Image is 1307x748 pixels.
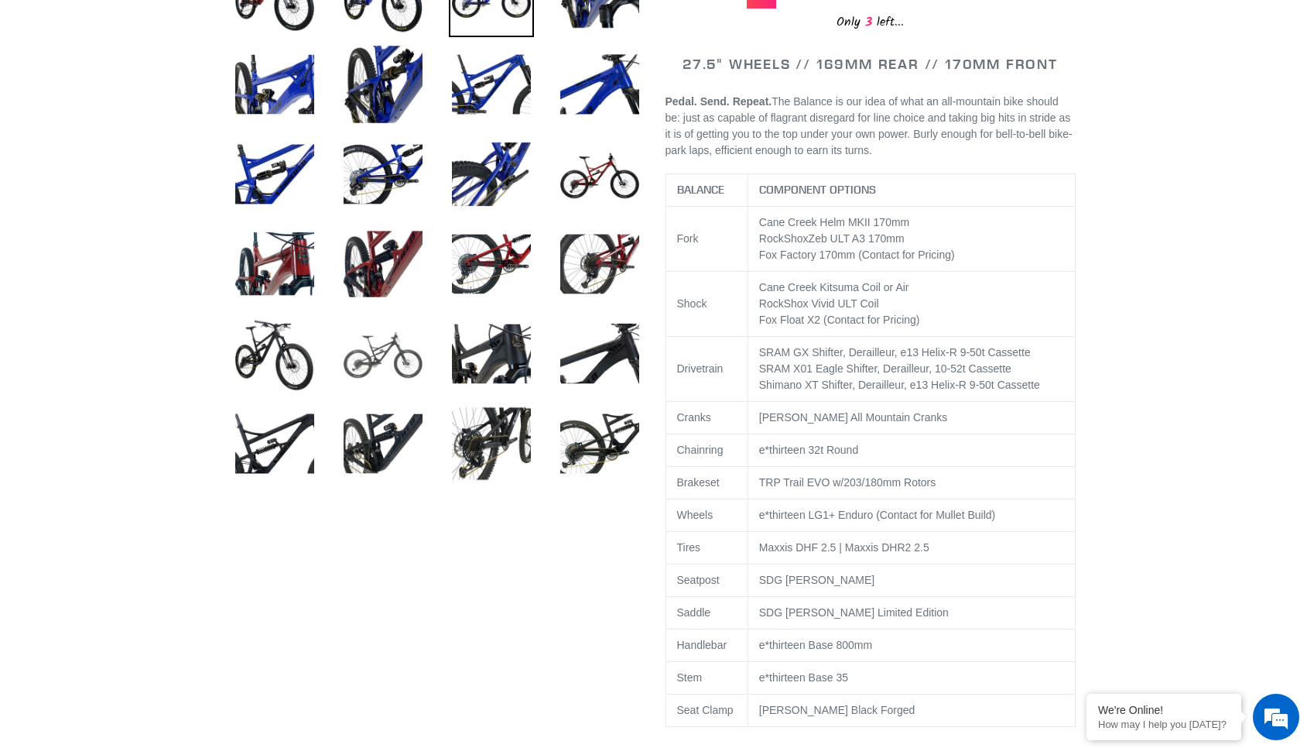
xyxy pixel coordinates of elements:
td: Drivetrain [665,337,748,402]
td: Tires [665,532,748,564]
b: Pedal. Send. Repeat. [665,95,772,108]
td: TRP Trail EVO w/203/180mm Rotors [748,467,1075,499]
td: Cranks [665,402,748,434]
img: Load image into Gallery viewer, BALANCE - Complete Bike [557,132,642,217]
td: Stem [665,662,748,695]
td: Chainring [665,434,748,467]
img: Load image into Gallery viewer, BALANCE - Complete Bike [340,42,426,127]
td: Seat Clamp [665,695,748,727]
img: Load image into Gallery viewer, BALANCE - Complete Bike [557,311,642,396]
img: Load image into Gallery viewer, BALANCE - Complete Bike [232,221,317,307]
img: Load image into Gallery viewer, BALANCE - Complete Bike [232,132,317,217]
td: Shock [665,272,748,337]
p: How may I help you today? [1098,719,1230,730]
td: Seatpost [665,564,748,597]
img: Load image into Gallery viewer, BALANCE - Complete Bike [449,221,534,307]
td: SDG [PERSON_NAME] [748,564,1075,597]
h2: 27.5" WHEELS // 169MM REAR // 170MM FRONT [665,56,1076,73]
div: Only left... [747,9,994,33]
span: Zeb ULT A3 170 [809,232,887,245]
img: Load image into Gallery viewer, BALANCE - Complete Bike [557,42,642,127]
img: Load image into Gallery viewer, BALANCE - Complete Bike [557,401,642,486]
th: COMPONENT OPTIONS [748,174,1075,207]
div: We're Online! [1098,704,1230,716]
img: Load image into Gallery viewer, BALANCE - Complete Bike [232,401,317,486]
td: SDG [PERSON_NAME] Limited Edition [748,597,1075,630]
td: e*thirteen LG1+ Enduro (Contact for Mullet Build) [748,499,1075,532]
td: Fork [665,207,748,272]
td: Brakeset [665,467,748,499]
img: Load image into Gallery viewer, BALANCE - Complete Bike [557,221,642,307]
p: Cane Creek Kitsuma Coil or Air RockShox Vivid ULT Coil Fox Float X2 (Contact for Pricing) [759,280,1064,328]
img: Load image into Gallery viewer, BALANCE - Complete Bike [449,401,534,486]
img: Load image into Gallery viewer, BALANCE - Complete Bike [340,221,426,307]
img: Load image into Gallery viewer, BALANCE - Complete Bike [449,132,534,217]
td: Maxxis DHF 2.5 | Maxxis DHR2 2.5 [748,532,1075,564]
img: Load image into Gallery viewer, BALANCE - Complete Bike [449,311,534,396]
img: Load image into Gallery viewer, BALANCE - Complete Bike [340,401,426,486]
td: RockShox mm Fox Factory 170mm (Contact for Pricing) [748,207,1075,272]
td: [PERSON_NAME] All Mountain Cranks [748,402,1075,434]
td: Handlebar [665,630,748,662]
td: Wheels [665,499,748,532]
span: 3 [860,12,877,32]
td: [PERSON_NAME] Black Forged [748,695,1075,727]
th: BALANCE [665,174,748,207]
img: Load image into Gallery viewer, BALANCE - Complete Bike [232,311,317,396]
img: Load image into Gallery viewer, BALANCE - Complete Bike [449,42,534,127]
span: Cane Creek Helm MKII 170mm [759,216,910,228]
td: Saddle [665,597,748,630]
td: e*thirteen Base 35 [748,662,1075,695]
td: e*thirteen Base 800mm [748,630,1075,662]
img: Load image into Gallery viewer, BALANCE - Complete Bike [232,42,317,127]
img: Load image into Gallery viewer, BALANCE - Complete Bike [340,311,426,396]
td: e*thirteen 32t Round [748,434,1075,467]
img: Load image into Gallery viewer, BALANCE - Complete Bike [340,132,426,217]
td: SRAM GX Shifter, Derailleur, e13 Helix-R 9-50t Cassette SRAM X01 Eagle Shifter, Derailleur, 10-52... [748,337,1075,402]
p: The Balance is our idea of what an all-mountain bike should be: just as capable of flagrant disre... [665,94,1076,159]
